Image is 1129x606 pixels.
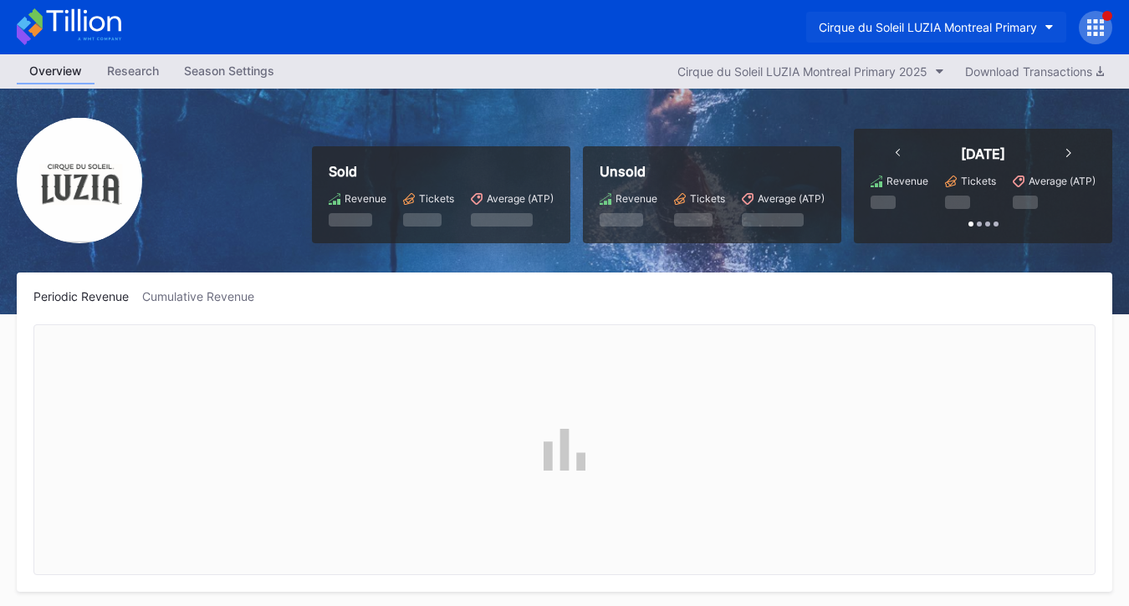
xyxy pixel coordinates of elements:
[329,163,554,180] div: Sold
[961,145,1005,162] div: [DATE]
[758,192,825,205] div: Average (ATP)
[1029,175,1096,187] div: Average (ATP)
[677,64,927,79] div: Cirque du Soleil LUZIA Montreal Primary 2025
[965,64,1104,79] div: Download Transactions
[17,59,95,84] a: Overview
[886,175,928,187] div: Revenue
[95,59,171,83] div: Research
[487,192,554,205] div: Average (ATP)
[95,59,171,84] a: Research
[819,20,1037,34] div: Cirque du Soleil LUZIA Montreal Primary
[957,60,1112,83] button: Download Transactions
[171,59,287,84] a: Season Settings
[669,60,953,83] button: Cirque du Soleil LUZIA Montreal Primary 2025
[419,192,454,205] div: Tickets
[806,12,1066,43] button: Cirque du Soleil LUZIA Montreal Primary
[616,192,657,205] div: Revenue
[690,192,725,205] div: Tickets
[961,175,996,187] div: Tickets
[600,163,825,180] div: Unsold
[171,59,287,83] div: Season Settings
[142,289,268,303] div: Cumulative Revenue
[17,118,142,243] img: Cirque_du_Soleil_LUZIA_Montreal_Primary.png
[345,192,386,205] div: Revenue
[33,289,142,303] div: Periodic Revenue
